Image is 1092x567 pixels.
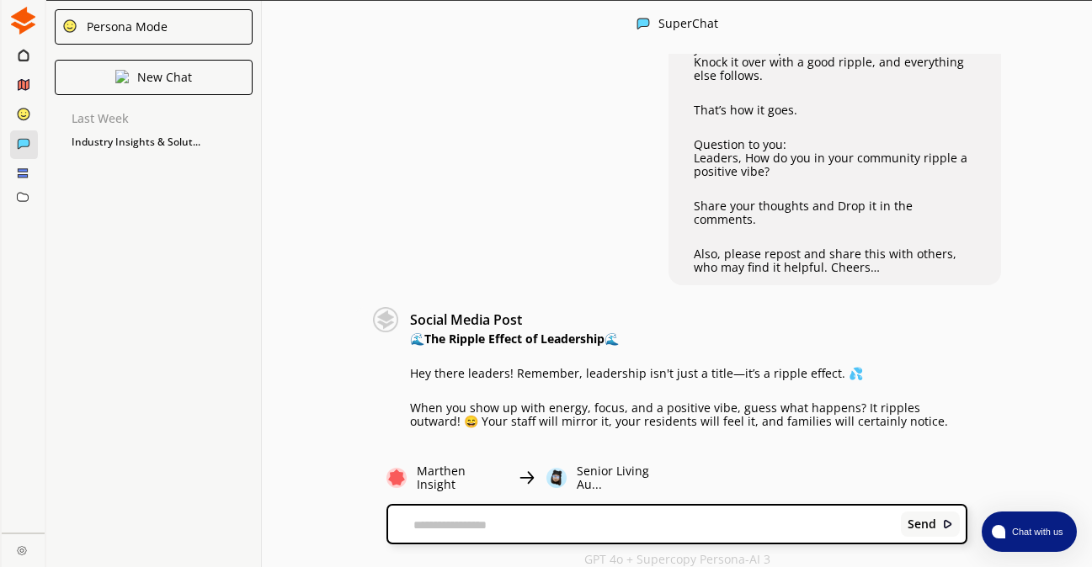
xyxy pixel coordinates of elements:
button: atlas-launcher [982,511,1077,552]
p: 🌊 🌊 [410,332,967,346]
a: Close [2,533,45,563]
p: When you show up with energy, focus, and a positive vibe, guess what happens? It ripples outward!... [410,401,967,428]
p: Attention Administrators and Executive Directors your Leadership matters and is the first domino.... [694,29,975,82]
p: Marthen Insight [417,464,507,491]
strong: The Ripple Effect of Leadership [424,331,605,347]
p: Leaders, How do you in your community ripple a positive vibe? [694,151,975,178]
p: Senior Living Au... [577,464,677,491]
img: Close [386,468,407,488]
div: Industry Insights & Solut... [63,130,261,155]
p: GPT 4o + Supercopy Persona-AI 3 [584,553,770,566]
p: Share your thoughts and Drop it in the comments. [694,199,975,226]
img: Close [370,307,402,332]
img: Close [9,7,37,34]
img: Close [62,19,77,34]
p: New Chat [137,71,192,84]
img: Close [17,545,27,555]
div: Persona Mode [81,20,168,34]
img: Close [517,468,537,488]
img: Close [546,468,567,488]
b: Send [908,517,936,531]
img: Close [637,17,650,30]
div: SuperChat [658,17,718,33]
img: Close [115,70,129,83]
h2: Social Media Post [410,307,967,332]
span: Chat with us [1005,525,1067,538]
p: Hey there leaders! Remember, leadership isn't just a title—it’s a ripple effect. 💦 [410,367,967,380]
p: Question to you: [694,138,975,151]
p: That’s how it goes. [694,103,975,117]
img: Close [942,518,954,530]
p: Also, please repost and share this with others, who may find it helpful. Cheers… [694,247,975,274]
p: Last Week [72,112,261,125]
